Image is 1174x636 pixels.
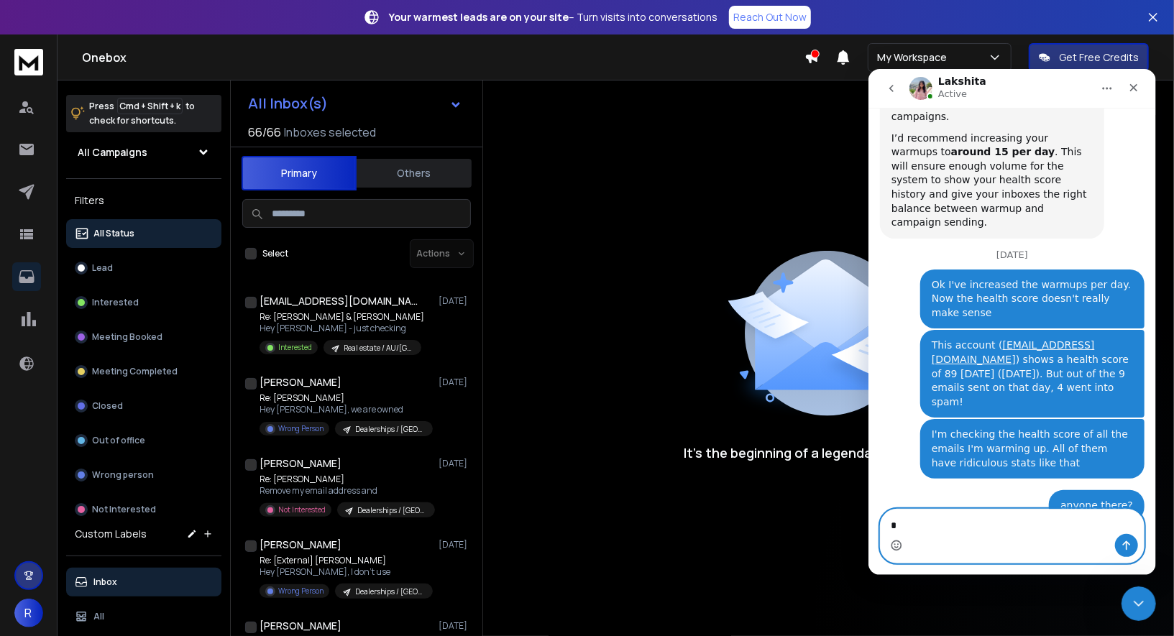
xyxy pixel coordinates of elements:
p: [DATE] [439,539,471,550]
h1: [PERSON_NAME] [260,619,341,633]
p: Remove my email address and [260,485,432,497]
p: [DATE] [439,620,471,632]
p: Inbox [93,576,117,588]
p: Wrong Person [278,423,324,434]
img: logo [14,49,43,75]
a: Reach Out Now [729,6,811,29]
p: Out of office [92,435,145,446]
p: Not Interested [278,504,326,515]
button: Out of office [66,426,221,455]
h1: [EMAIL_ADDRESS][DOMAIN_NAME] [260,294,418,308]
span: 66 / 66 [248,124,281,141]
p: Hey [PERSON_NAME], I don't use [260,566,432,578]
p: All [93,611,104,622]
p: [DATE] [439,458,471,469]
button: All Campaigns [66,138,221,167]
p: Re: [External] [PERSON_NAME] [260,555,432,566]
button: R [14,599,43,627]
p: – Turn visits into conversations [389,10,717,24]
p: Get Free Credits [1059,50,1139,65]
iframe: Intercom live chat [868,69,1156,575]
strong: Your warmest leads are on your site [389,10,569,24]
button: Wrong person [66,461,221,489]
iframe: Intercom live chat [1122,586,1156,621]
button: Meeting Booked [66,323,221,351]
p: Hey [PERSON_NAME] - just checking [260,323,424,334]
p: Re: [PERSON_NAME] [260,392,432,404]
button: Primary [242,156,357,190]
p: Meeting Booked [92,331,162,343]
h1: All Campaigns [78,145,147,160]
p: Dealerships / [GEOGRAPHIC_DATA] [357,505,426,516]
p: Wrong person [92,469,154,481]
p: Hey [PERSON_NAME], we are owned [260,404,432,415]
button: Interested [66,288,221,317]
h1: Onebox [82,49,804,66]
h3: Custom Labels [75,527,147,541]
button: All [66,602,221,631]
p: Press to check for shortcuts. [89,99,195,128]
p: Real estate / AU/[GEOGRAPHIC_DATA] [344,343,413,354]
p: Wrong Person [278,586,324,596]
p: Interested [278,342,312,353]
h1: [PERSON_NAME] [260,456,341,471]
p: Not Interested [92,504,156,515]
h1: [PERSON_NAME] [260,375,341,390]
h3: Inboxes selected [284,124,376,141]
label: Select [262,248,288,259]
p: It’s the beginning of a legendary conversation [684,443,973,463]
p: Meeting Completed [92,366,178,377]
button: All Inbox(s) [237,89,474,118]
p: My Workspace [877,50,953,65]
p: [DATE] [439,377,471,388]
p: [DATE] [439,295,471,307]
p: Re: [PERSON_NAME] & [PERSON_NAME] [260,311,424,323]
p: Closed [92,400,123,412]
button: Inbox [66,568,221,596]
button: Meeting Completed [66,357,221,386]
span: Cmd + Shift + k [117,98,183,114]
p: Reach Out Now [733,10,807,24]
p: Lead [92,262,113,274]
button: Others [357,157,472,189]
h3: Filters [66,190,221,211]
button: Lead [66,254,221,282]
button: Not Interested [66,495,221,524]
button: All Status [66,219,221,248]
button: Closed [66,392,221,420]
p: All Status [93,228,134,239]
p: Dealerships / [GEOGRAPHIC_DATA] [355,586,424,597]
p: Dealerships / [GEOGRAPHIC_DATA] [355,424,424,435]
h1: [PERSON_NAME] [260,538,341,552]
p: Interested [92,297,139,308]
button: Get Free Credits [1029,43,1149,72]
h1: All Inbox(s) [248,96,328,111]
